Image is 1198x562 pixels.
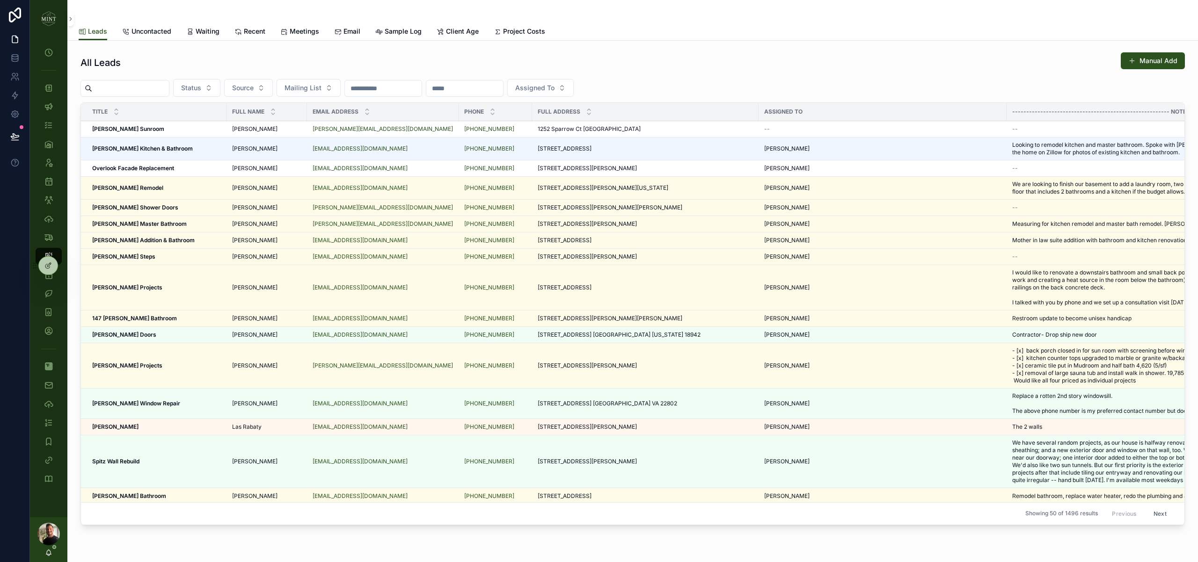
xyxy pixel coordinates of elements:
span: Mailing List [285,83,321,93]
a: [STREET_ADDRESS] [GEOGRAPHIC_DATA] [US_STATE] 18942 [538,331,753,339]
a: [PHONE_NUMBER] [464,458,514,465]
span: [PERSON_NAME] [232,237,278,244]
span: [PERSON_NAME] [764,331,810,339]
a: [EMAIL_ADDRESS][DOMAIN_NAME] [313,237,408,244]
a: [STREET_ADDRESS] [538,492,753,500]
a: [PERSON_NAME] [232,362,301,369]
strong: [PERSON_NAME] Sunroom [92,125,164,132]
span: Full Name [232,108,264,115]
span: [STREET_ADDRESS] [538,237,592,244]
span: -- [1012,125,1018,133]
a: [PHONE_NUMBER] [464,253,514,260]
a: [PHONE_NUMBER] [464,423,526,431]
a: Spitz Wall Rebuild [92,458,221,465]
a: [EMAIL_ADDRESS][DOMAIN_NAME] [313,145,408,152]
span: -- [764,125,770,133]
a: [PERSON_NAME] [232,204,301,211]
a: [PERSON_NAME] [764,458,1001,465]
a: [PHONE_NUMBER] [464,165,514,172]
a: [PERSON_NAME][EMAIL_ADDRESS][DOMAIN_NAME] [313,362,453,369]
strong: [PERSON_NAME] Addition & Bathroom [92,237,195,244]
a: [PHONE_NUMBER] [464,184,514,192]
span: [PERSON_NAME] [764,423,810,431]
a: [PERSON_NAME] [764,400,1001,407]
a: [PERSON_NAME][EMAIL_ADDRESS][DOMAIN_NAME] [313,220,453,228]
a: [PERSON_NAME] [232,145,301,152]
span: Client Age [446,27,479,36]
a: [EMAIL_ADDRESS][DOMAIN_NAME] [313,237,453,244]
a: [EMAIL_ADDRESS][DOMAIN_NAME] [313,145,453,152]
strong: [PERSON_NAME] Bathroom [92,492,166,499]
span: [STREET_ADDRESS][PERSON_NAME] [538,253,637,260]
a: [PERSON_NAME] Shower Doors [92,204,221,211]
a: [EMAIL_ADDRESS][DOMAIN_NAME] [313,284,408,291]
a: [PERSON_NAME] [764,204,1001,211]
a: [STREET_ADDRESS][PERSON_NAME] [538,458,753,465]
span: [PERSON_NAME] [764,253,810,260]
a: [PHONE_NUMBER] [464,492,514,500]
a: [PHONE_NUMBER] [464,492,526,500]
a: [PERSON_NAME] [232,458,301,465]
strong: [PERSON_NAME] Kitchen & Bathroom [92,145,193,152]
a: [EMAIL_ADDRESS][DOMAIN_NAME] [313,331,453,339]
a: [STREET_ADDRESS] [538,284,753,291]
span: [STREET_ADDRESS][PERSON_NAME] [538,220,637,228]
a: [PERSON_NAME] Remodel [92,184,221,192]
strong: [PERSON_NAME] Master Bathroom [92,220,187,227]
a: [EMAIL_ADDRESS][DOMAIN_NAME] [313,315,408,322]
a: Las Rabaty [232,423,301,431]
a: [PHONE_NUMBER] [464,220,526,228]
a: [PHONE_NUMBER] [464,362,514,369]
span: [PERSON_NAME] [232,284,278,291]
a: [EMAIL_ADDRESS][DOMAIN_NAME] [313,400,408,407]
img: App logo [41,11,56,26]
span: Leads [88,27,107,36]
a: [PHONE_NUMBER] [464,145,514,152]
a: [PERSON_NAME] [764,315,1001,322]
button: Select Button [507,79,574,97]
span: Title [92,108,108,115]
a: Leads [79,23,107,41]
span: [PERSON_NAME] [764,458,810,465]
span: -- [1012,165,1018,172]
strong: [PERSON_NAME] Shower Doors [92,204,178,211]
span: [STREET_ADDRESS][PERSON_NAME][PERSON_NAME] [538,204,682,211]
a: [PHONE_NUMBER] [464,125,514,133]
span: Contractor- Drop ship new door [1012,331,1097,339]
a: [EMAIL_ADDRESS][DOMAIN_NAME] [313,331,408,339]
span: [PERSON_NAME] [232,204,278,211]
span: [PERSON_NAME] [232,253,278,260]
a: [PERSON_NAME] [232,253,301,260]
span: -- [1012,204,1018,211]
a: [PERSON_NAME] Doors [92,331,221,339]
span: Email Address [313,108,358,115]
a: [PERSON_NAME][EMAIL_ADDRESS][DOMAIN_NAME] [313,204,453,211]
span: [STREET_ADDRESS][PERSON_NAME][US_STATE] [538,184,668,192]
a: [PERSON_NAME] [764,220,1001,228]
a: [PERSON_NAME] [764,253,1001,260]
span: The 2 walls [1012,423,1042,431]
a: [PHONE_NUMBER] [464,204,514,211]
strong: [PERSON_NAME] Remodel [92,184,163,191]
a: [EMAIL_ADDRESS][DOMAIN_NAME] [313,315,453,322]
a: [PHONE_NUMBER] [464,400,514,407]
a: [PERSON_NAME] Kitchen & Bathroom [92,145,221,152]
a: Project Costs [494,23,545,42]
a: [PERSON_NAME] Addition & Bathroom [92,237,221,244]
a: [PHONE_NUMBER] [464,315,514,322]
span: [PERSON_NAME] [764,400,810,407]
span: [PERSON_NAME] [232,492,278,500]
span: [PERSON_NAME] [764,315,810,322]
span: [STREET_ADDRESS] [538,284,592,291]
a: [STREET_ADDRESS] [538,237,753,244]
a: [PHONE_NUMBER] [464,184,526,192]
a: [PERSON_NAME] Bathroom [92,492,221,500]
span: [PERSON_NAME] [232,362,278,369]
span: [PERSON_NAME] [232,145,278,152]
span: Source [232,83,254,93]
strong: [PERSON_NAME] Window Repair [92,400,180,407]
a: [PERSON_NAME] [232,492,301,500]
span: Meetings [290,27,319,36]
strong: [PERSON_NAME] Projects [92,362,162,369]
span: Recent [244,27,265,36]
